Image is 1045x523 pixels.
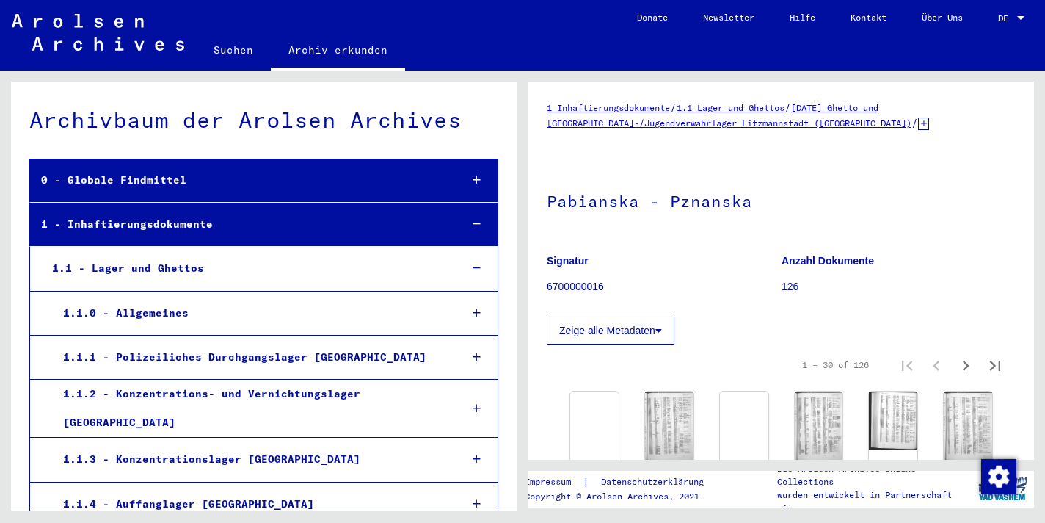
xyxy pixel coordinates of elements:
[547,255,589,267] b: Signatur
[645,392,693,463] img: 001.jpg
[12,14,184,51] img: Arolsen_neg.svg
[670,101,677,114] span: /
[52,299,448,328] div: 1.1.0 - Allgemeines
[547,317,674,345] button: Zeige alle Metadaten
[784,101,791,114] span: /
[944,392,992,463] img: 001.jpg
[922,350,951,380] button: Previous page
[951,350,980,380] button: Next page
[981,459,1016,494] img: Zustimmung ändern
[525,490,721,503] p: Copyright © Arolsen Archives, 2021
[980,350,1010,380] button: Last page
[525,475,583,490] a: Impressum
[777,488,971,515] p: wurden entwickelt in Partnerschaft mit
[52,343,448,372] div: 1.1.1 - Polizeiliches Durchgangslager [GEOGRAPHIC_DATA]
[525,475,721,490] div: |
[802,358,869,372] div: 1 – 30 of 126
[911,116,918,129] span: /
[777,462,971,488] p: Die Arolsen Archives Online-Collections
[782,255,874,267] b: Anzahl Dokumente
[892,350,922,380] button: First page
[30,166,448,195] div: 0 - Globale Findmittel
[30,210,448,239] div: 1 - Inhaftierungsdokumente
[41,254,448,283] div: 1.1 - Lager und Ghettos
[29,104,498,137] div: Archivbaum der Arolsen Archives
[52,490,448,519] div: 1.1.4 - Auffanglager [GEOGRAPHIC_DATA]
[677,102,784,113] a: 1.1 Lager und Ghettos
[998,13,1014,24] span: DE
[52,445,448,474] div: 1.1.3 - Konzentrationslager [GEOGRAPHIC_DATA]
[196,32,271,68] a: Suchen
[52,380,448,437] div: 1.1.2 - Konzentrations- und Vernichtungslager [GEOGRAPHIC_DATA]
[869,392,917,450] img: 001.jpg
[589,475,721,490] a: Datenschutzerklärung
[547,279,781,295] p: 6700000016
[975,470,1030,507] img: yv_logo.png
[782,279,1016,295] p: 126
[547,102,670,113] a: 1 Inhaftierungsdokumente
[795,392,843,463] img: 001.jpg
[547,167,1016,232] h1: Pabianska - Pznanska
[271,32,405,71] a: Archiv erkunden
